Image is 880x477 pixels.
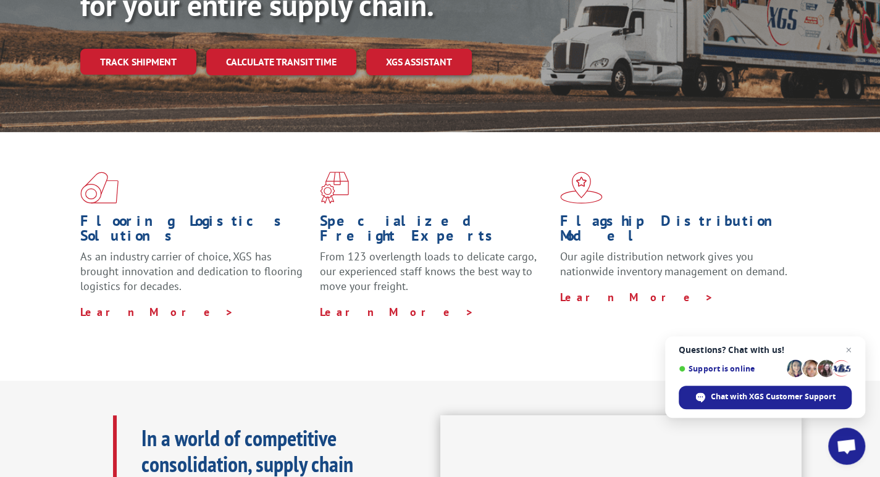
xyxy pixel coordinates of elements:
[679,386,852,409] div: Chat with XGS Customer Support
[320,305,474,319] a: Learn More >
[80,214,311,249] h1: Flooring Logistics Solutions
[366,49,472,75] a: XGS ASSISTANT
[679,364,782,373] span: Support is online
[80,172,119,204] img: xgs-icon-total-supply-chain-intelligence-red
[711,391,836,402] span: Chat with XGS Customer Support
[841,342,856,357] span: Close chat
[320,172,349,204] img: xgs-icon-focused-on-flooring-red
[679,345,852,355] span: Questions? Chat with us!
[206,49,356,75] a: Calculate transit time
[560,172,603,204] img: xgs-icon-flagship-distribution-model-red
[320,249,550,304] p: From 123 overlength loads to delicate cargo, our experienced staff knows the best way to move you...
[320,214,550,249] h1: Specialized Freight Experts
[80,249,303,293] span: As an industry carrier of choice, XGS has brought innovation and dedication to flooring logistics...
[80,305,234,319] a: Learn More >
[80,49,196,75] a: Track shipment
[828,428,865,465] div: Open chat
[560,249,787,278] span: Our agile distribution network gives you nationwide inventory management on demand.
[560,214,790,249] h1: Flagship Distribution Model
[560,290,714,304] a: Learn More >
